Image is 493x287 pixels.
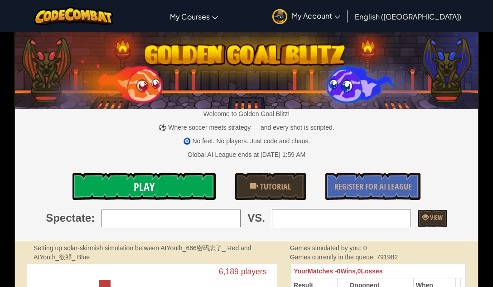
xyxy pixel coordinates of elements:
span: Games simulated by you: [290,244,363,252]
span: Register for AI League [334,181,412,192]
a: My Account [268,2,345,30]
span: English ([GEOGRAPHIC_DATA]) [355,12,461,21]
span: My Courses [170,12,210,21]
a: Register for AI League [325,173,420,200]
a: My Courses [165,4,222,29]
a: English ([GEOGRAPHIC_DATA]) [350,4,466,29]
div: Global AI League ends at [DATE] 1:59 AM [188,150,305,159]
span: My Account [292,11,340,20]
span: : [91,210,95,226]
span: Games currently in the queue: [290,253,377,261]
img: CodeCombat logo [34,7,113,25]
span: Tutorial [258,181,291,192]
a: Tutorial [235,173,306,200]
img: Golden Goal [15,29,478,109]
span: Losses [361,268,382,275]
span: Spectate [46,210,91,226]
th: 0 0 [291,264,466,278]
span: Play [134,180,155,194]
p: ⚽ Where soccer meets strategy — and every shot is scripted. [15,123,478,132]
span: 791982 [377,253,398,261]
span: Your [294,268,308,275]
strong: Setting up solar-skirmish simulation between AIYouth_666密码忘了_ Red and AIYouth_欲祁_ Blue [34,244,251,261]
span: Matches - [308,268,337,275]
span: Wins, [340,268,357,275]
span: View [429,213,443,222]
text: 6,189 players [219,268,267,277]
p: 🧿 No feet. No players. Just code and chaos. [15,136,478,146]
p: Welcome to Golden Goal Blitz! [15,109,478,118]
img: avatar [272,9,287,24]
span: VS. [247,210,265,226]
span: 0 [363,244,367,252]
